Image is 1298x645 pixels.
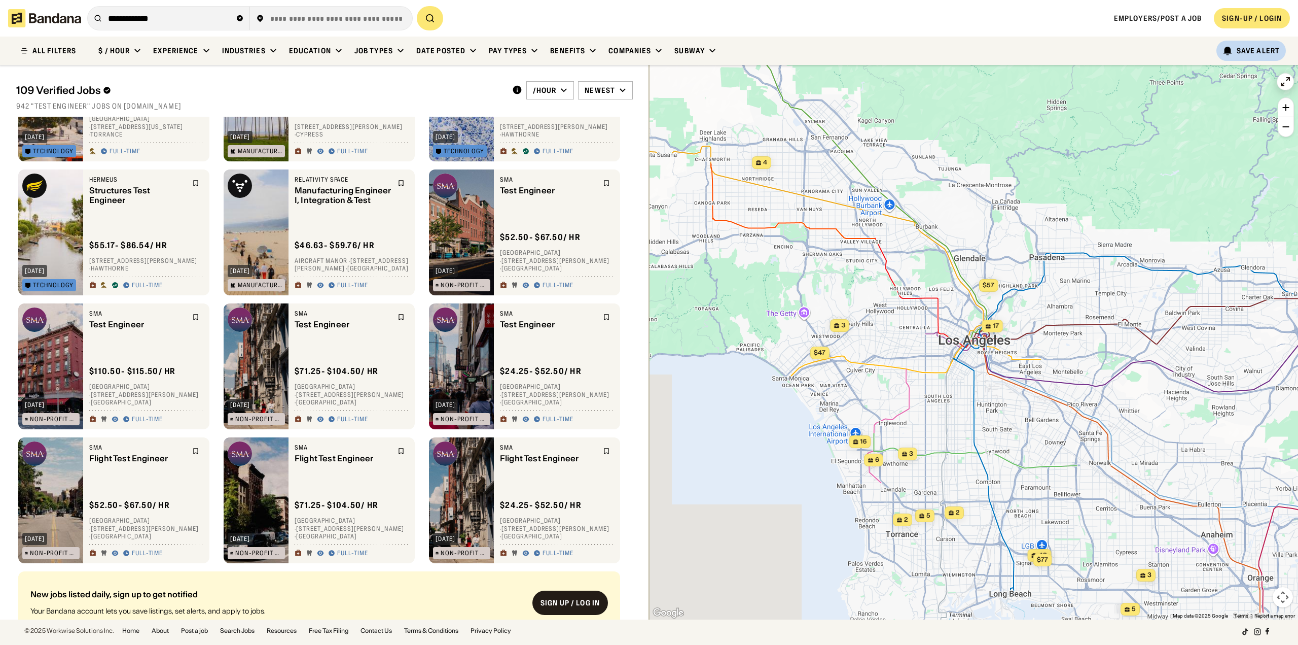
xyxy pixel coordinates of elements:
[230,536,250,542] div: [DATE]
[230,268,250,274] div: [DATE]
[222,46,266,55] div: Industries
[16,117,632,620] div: grid
[337,282,368,290] div: Full-time
[500,232,581,243] div: $ 52.50 - $67.50 / hr
[500,383,614,407] div: [GEOGRAPHIC_DATA] · [STREET_ADDRESS][PERSON_NAME] · [GEOGRAPHIC_DATA]
[132,282,163,290] div: Full-time
[8,9,81,27] img: Bandana logotype
[652,606,685,620] a: Open this area in Google Maps (opens a new window)
[433,442,457,466] img: SMA logo
[89,320,186,329] div: Test Engineer
[500,366,582,377] div: $ 24.25 - $52.50 / hr
[25,134,45,140] div: [DATE]
[1114,14,1202,23] a: Employers/Post a job
[295,500,378,511] div: $ 71.25 - $104.50 / hr
[540,598,600,607] div: Sign up / Log in
[956,508,960,517] span: 2
[1147,571,1151,580] span: 3
[89,176,186,184] div: Hermeus
[550,46,585,55] div: Benefits
[30,590,524,598] div: New jobs listed daily, sign up to get notified
[22,174,47,198] img: Hermeus logo
[500,186,597,195] div: Test Engineer
[909,450,913,458] span: 3
[89,310,186,318] div: SMA
[89,454,186,463] div: Flight Test Engineer
[1234,613,1248,619] a: Terms (opens in new tab)
[235,550,282,556] div: Non-Profit & Public Service
[500,320,597,329] div: Test Engineer
[500,310,597,318] div: SMA
[289,46,331,55] div: Education
[30,416,77,422] div: Non-Profit & Public Service
[533,86,557,95] div: /hour
[500,517,614,541] div: [GEOGRAPHIC_DATA] · [STREET_ADDRESS][PERSON_NAME] · [GEOGRAPHIC_DATA]
[228,308,252,332] img: SMA logo
[25,268,45,274] div: [DATE]
[110,148,140,156] div: Full-time
[89,444,186,452] div: SMA
[22,308,47,332] img: SMA logo
[230,134,250,140] div: [DATE]
[132,416,163,424] div: Full-time
[543,416,573,424] div: Full-time
[489,46,527,55] div: Pay Types
[1222,14,1282,23] div: SIGN-UP / LOGIN
[608,46,651,55] div: Companies
[841,321,845,330] span: 3
[22,442,47,466] img: SMA logo
[433,174,457,198] img: SMA logo
[267,628,297,634] a: Resources
[89,383,203,407] div: [GEOGRAPHIC_DATA] · [STREET_ADDRESS][PERSON_NAME] · [GEOGRAPHIC_DATA]
[24,628,114,634] div: © 2025 Workwise Solutions Inc.
[433,308,457,332] img: SMA logo
[152,628,169,634] a: About
[993,322,999,330] span: 17
[436,134,455,140] div: [DATE]
[444,148,484,154] div: Technology
[471,628,511,634] a: Privacy Policy
[1039,551,1048,560] span: 40
[295,320,391,329] div: Test Engineer
[404,628,458,634] a: Terms & Conditions
[228,174,252,198] img: Relativity Space logo
[1173,613,1228,619] span: Map data ©2025 Google
[1254,613,1295,619] a: Report a map error
[16,84,504,96] div: 109 Verified Jobs
[337,148,368,156] div: Full-time
[132,550,163,558] div: Full-time
[220,628,255,634] a: Search Jobs
[354,46,393,55] div: Job Types
[436,268,455,274] div: [DATE]
[295,366,378,377] div: $ 71.25 - $104.50 / hr
[295,444,391,452] div: SMA
[441,282,488,288] div: Non-Profit & Public Service
[500,123,614,139] div: [STREET_ADDRESS][PERSON_NAME] · Hawthorne
[500,444,597,452] div: SMA
[436,536,455,542] div: [DATE]
[89,240,167,251] div: $ 55.17 - $86.54 / hr
[814,349,825,356] span: $47
[543,550,573,558] div: Full-time
[89,500,170,511] div: $ 52.50 - $67.50 / hr
[441,416,488,422] div: Non-Profit & Public Service
[295,310,391,318] div: SMA
[89,257,203,273] div: [STREET_ADDRESS][PERSON_NAME] · Hawthorne
[436,402,455,408] div: [DATE]
[33,282,74,288] div: Technology
[875,456,879,464] span: 6
[860,437,867,446] span: 16
[235,416,282,422] div: Non-Profit & Public Service
[1273,587,1293,607] button: Map camera controls
[1237,46,1280,55] div: Save Alert
[309,628,348,634] a: Free Tax Filing
[763,158,767,167] span: 4
[1037,556,1048,563] span: $77
[89,366,176,377] div: $ 110.50 - $115.50 / hr
[500,176,597,184] div: SMA
[33,148,74,154] div: Technology
[30,550,77,556] div: Non-Profit & Public Service
[295,454,391,463] div: Flight Test Engineer
[441,550,488,556] div: Non-Profit & Public Service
